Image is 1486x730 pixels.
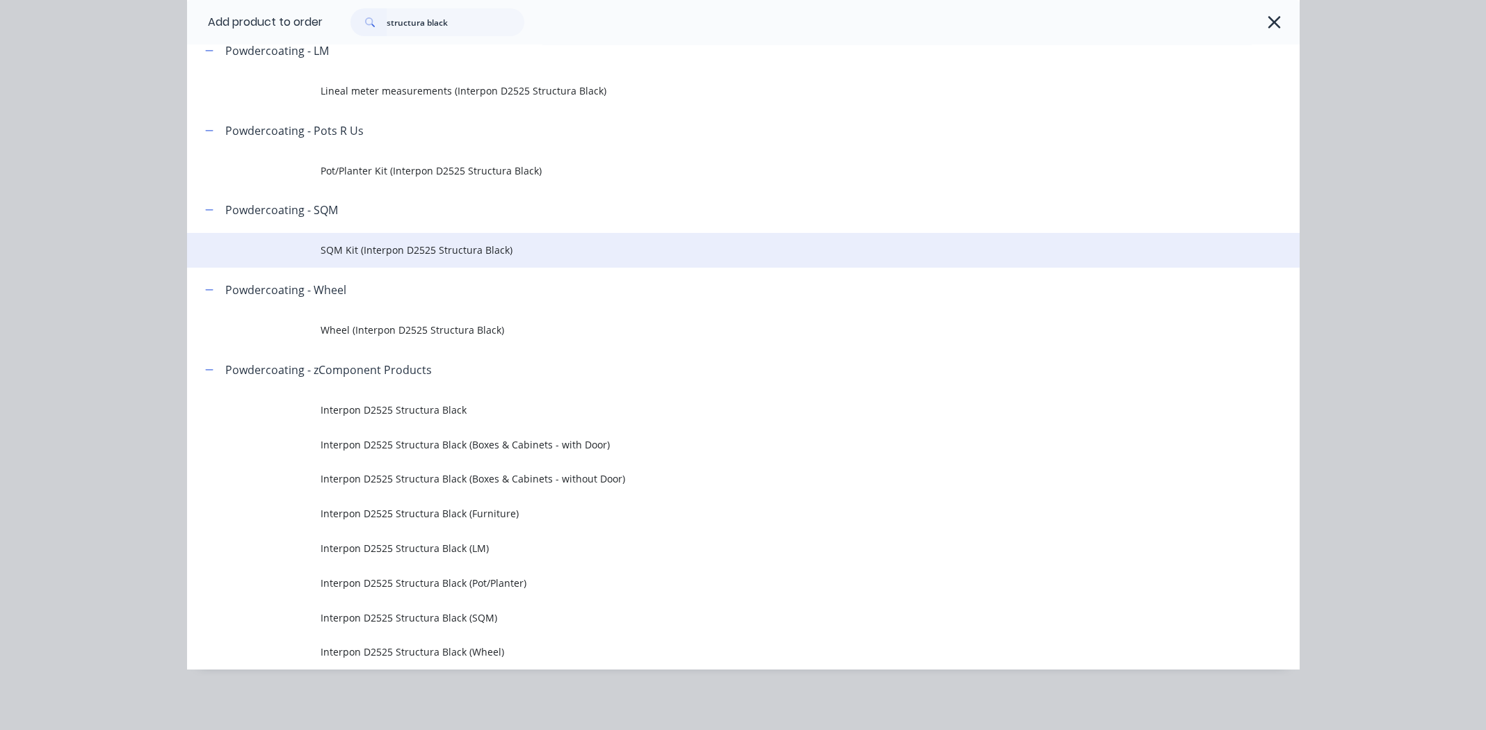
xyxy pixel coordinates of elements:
[321,163,1104,178] span: Pot/Planter Kit (Interpon D2525 Structura Black)
[225,202,338,218] div: Powdercoating - SQM
[321,83,1104,98] span: Lineal meter measurements (Interpon D2525 Structura Black)
[321,471,1104,486] span: Interpon D2525 Structura Black (Boxes & Cabinets - without Door)
[225,42,329,59] div: Powdercoating - LM
[321,644,1104,659] span: Interpon D2525 Structura Black (Wheel)
[321,323,1104,337] span: Wheel (Interpon D2525 Structura Black)
[321,610,1104,625] span: Interpon D2525 Structura Black (SQM)
[225,362,432,378] div: Powdercoating - zComponent Products
[321,541,1104,555] span: Interpon D2525 Structura Black (LM)
[321,506,1104,521] span: Interpon D2525 Structura Black (Furniture)
[321,437,1104,452] span: Interpon D2525 Structura Black (Boxes & Cabinets - with Door)
[387,8,524,36] input: Search...
[225,122,364,139] div: Powdercoating - Pots R Us
[225,282,346,298] div: Powdercoating - Wheel
[321,576,1104,590] span: Interpon D2525 Structura Black (Pot/Planter)
[321,243,1104,257] span: SQM Kit (Interpon D2525 Structura Black)
[321,403,1104,417] span: Interpon D2525 Structura Black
